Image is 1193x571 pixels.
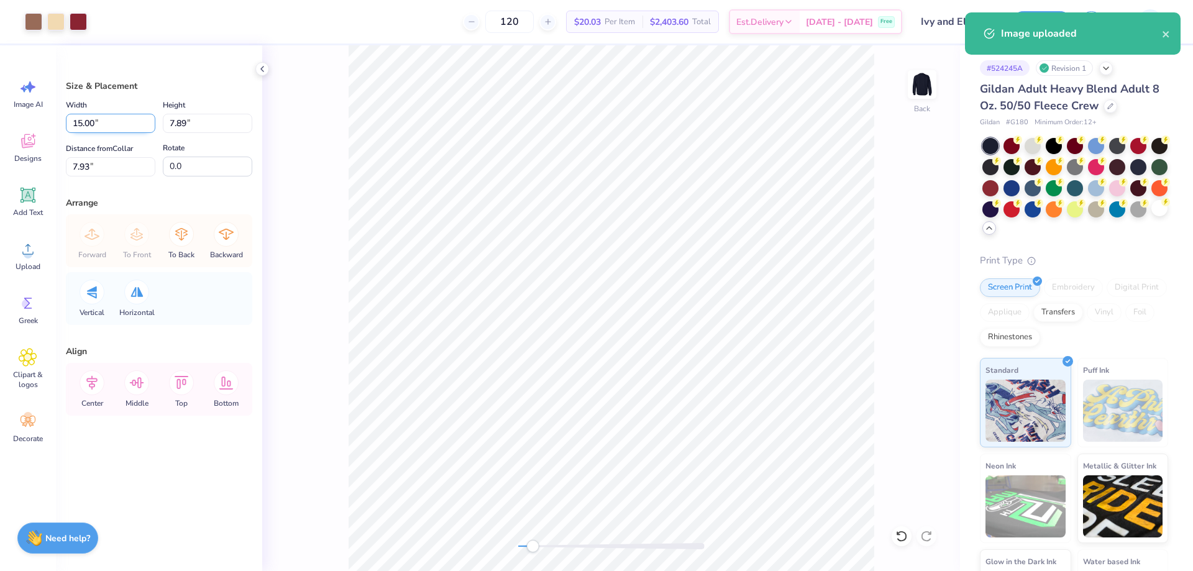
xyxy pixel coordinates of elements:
[985,363,1018,377] span: Standard
[1083,555,1140,568] span: Water based Ink
[45,532,90,544] strong: Need help?
[1087,303,1122,322] div: Vinyl
[168,250,194,260] span: To Back
[214,398,239,408] span: Bottom
[1125,303,1154,322] div: Foil
[1035,117,1097,128] span: Minimum Order: 12 +
[980,278,1040,297] div: Screen Print
[1044,278,1103,297] div: Embroidery
[985,555,1056,568] span: Glow in the Dark Ink
[7,370,48,390] span: Clipart & logos
[980,254,1168,268] div: Print Type
[985,459,1016,472] span: Neon Ink
[880,17,892,26] span: Free
[1162,26,1171,41] button: close
[605,16,635,29] span: Per Item
[914,103,930,114] div: Back
[14,153,42,163] span: Designs
[19,316,38,326] span: Greek
[980,303,1030,322] div: Applique
[485,11,534,33] input: – –
[985,380,1066,442] img: Standard
[574,16,601,29] span: $20.03
[1138,9,1163,34] img: Joshua Macky Gaerlan
[1118,9,1168,34] a: JM
[13,208,43,217] span: Add Text
[1083,475,1163,537] img: Metallic & Glitter Ink
[980,117,1000,128] span: Gildan
[13,434,43,444] span: Decorate
[1033,303,1083,322] div: Transfers
[1036,60,1093,76] div: Revision 1
[1083,363,1109,377] span: Puff Ink
[1001,26,1162,41] div: Image uploaded
[1083,380,1163,442] img: Puff Ink
[692,16,711,29] span: Total
[66,141,133,156] label: Distance from Collar
[980,81,1159,113] span: Gildan Adult Heavy Blend Adult 8 Oz. 50/50 Fleece Crew
[980,60,1030,76] div: # 524245A
[526,540,539,552] div: Accessibility label
[163,140,185,155] label: Rotate
[66,345,252,358] div: Align
[912,9,1003,34] input: Untitled Design
[650,16,688,29] span: $2,403.60
[175,398,188,408] span: Top
[1107,278,1167,297] div: Digital Print
[16,262,40,272] span: Upload
[119,308,155,317] span: Horizontal
[81,398,103,408] span: Center
[80,308,104,317] span: Vertical
[163,98,185,112] label: Height
[126,398,149,408] span: Middle
[66,196,252,209] div: Arrange
[980,328,1040,347] div: Rhinestones
[210,250,243,260] span: Backward
[66,80,252,93] div: Size & Placement
[1006,117,1028,128] span: # G180
[736,16,784,29] span: Est. Delivery
[1083,459,1156,472] span: Metallic & Glitter Ink
[14,99,43,109] span: Image AI
[985,475,1066,537] img: Neon Ink
[806,16,873,29] span: [DATE] - [DATE]
[910,72,935,97] img: Back
[66,98,87,112] label: Width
